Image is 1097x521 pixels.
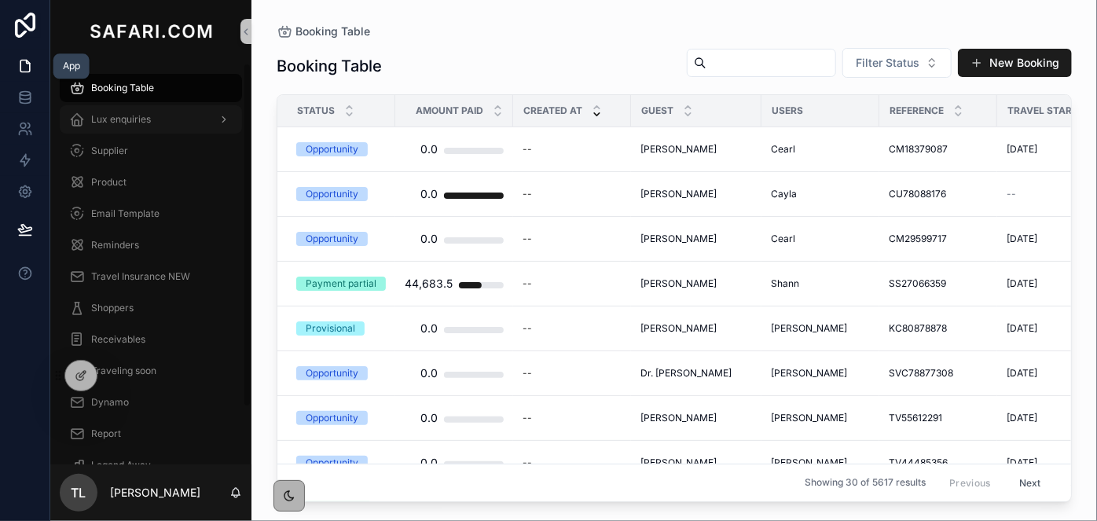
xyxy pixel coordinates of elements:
[1007,105,1084,117] span: Travel Starts
[523,143,532,156] p: --
[60,357,242,385] a: Traveling soon
[306,321,355,336] div: Provisional
[842,48,952,78] button: Select Button
[1007,143,1037,156] span: [DATE]
[771,367,847,380] span: [PERSON_NAME]
[277,24,370,39] a: Booking Table
[60,231,242,259] a: Reminders
[405,447,504,479] a: 0.0
[771,412,870,424] a: [PERSON_NAME]
[1007,457,1037,469] span: [DATE]
[416,105,483,117] span: Amount Paid
[296,142,386,156] a: Opportunity
[771,367,870,380] a: [PERSON_NAME]
[523,188,622,200] a: --
[523,105,582,117] span: Created at
[91,365,156,377] span: Traveling soon
[889,233,947,245] span: CM29599717
[523,457,532,469] p: --
[523,367,622,380] a: --
[91,333,145,346] span: Receivables
[306,366,358,380] div: Opportunity
[91,82,154,94] span: Booking Table
[889,457,948,469] span: TV44485356
[91,239,139,251] span: Reminders
[640,188,717,200] span: [PERSON_NAME]
[405,178,504,210] a: 0.0
[306,232,358,246] div: Opportunity
[296,187,386,201] a: Opportunity
[889,143,948,156] span: CM18379087
[60,325,242,354] a: Receivables
[523,457,622,469] a: --
[72,483,86,502] span: TL
[405,402,504,434] a: 0.0
[889,233,988,245] a: CM29599717
[110,485,200,501] p: [PERSON_NAME]
[889,322,947,335] span: KC80878878
[771,457,847,469] span: [PERSON_NAME]
[91,459,151,471] span: Legend Away
[91,176,127,189] span: Product
[889,322,988,335] a: KC80878878
[889,188,946,200] span: CU78088176
[420,358,438,389] div: 0.0
[297,105,335,117] span: Status
[889,143,988,156] a: CM18379087
[1007,188,1016,200] span: --
[523,412,532,424] p: --
[523,143,622,156] a: --
[771,233,795,245] span: Cearl
[1007,322,1037,335] span: [DATE]
[1007,233,1037,245] span: [DATE]
[640,143,717,156] span: [PERSON_NAME]
[640,367,752,380] a: Dr. [PERSON_NAME]
[306,456,358,470] div: Opportunity
[420,178,438,210] div: 0.0
[420,402,438,434] div: 0.0
[640,233,752,245] a: [PERSON_NAME]
[60,137,242,165] a: Supplier
[640,457,717,469] span: [PERSON_NAME]
[296,232,386,246] a: Opportunity
[296,456,386,470] a: Opportunity
[1008,471,1052,495] button: Next
[523,233,532,245] p: --
[91,145,128,157] span: Supplier
[296,321,386,336] a: Provisional
[889,277,988,290] a: SS27066359
[295,24,370,39] span: Booking Table
[91,270,190,283] span: Travel Insurance NEW
[771,322,870,335] a: [PERSON_NAME]
[86,19,215,44] img: App logo
[523,367,532,380] p: --
[405,313,504,344] a: 0.0
[771,233,870,245] a: Cearl
[60,420,242,448] a: Report
[771,322,847,335] span: [PERSON_NAME]
[91,427,121,440] span: Report
[60,168,242,196] a: Product
[640,322,717,335] span: [PERSON_NAME]
[889,367,988,380] a: SVC78877308
[405,223,504,255] a: 0.0
[420,223,438,255] div: 0.0
[805,477,926,490] span: Showing 30 of 5617 results
[523,322,532,335] p: --
[640,367,732,380] span: Dr. [PERSON_NAME]
[60,74,242,102] a: Booking Table
[60,105,242,134] a: Lux enquiries
[60,294,242,322] a: Shoppers
[889,457,988,469] a: TV44485356
[640,277,752,290] a: [PERSON_NAME]
[1007,367,1037,380] span: [DATE]
[958,49,1072,77] button: New Booking
[63,60,80,72] div: App
[889,367,953,380] span: SVC78877308
[889,188,988,200] a: CU78088176
[60,451,242,479] a: Legend Away
[889,412,942,424] span: TV55612291
[771,457,870,469] a: [PERSON_NAME]
[50,63,251,464] div: scrollable content
[523,412,622,424] a: --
